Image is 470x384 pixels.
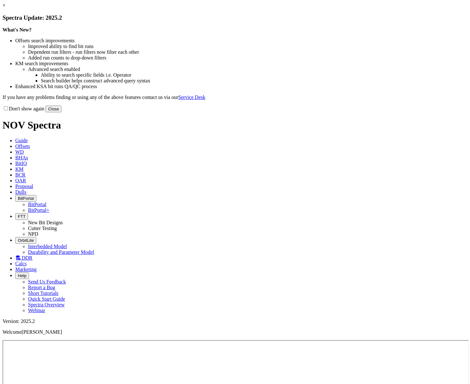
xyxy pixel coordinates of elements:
[15,161,27,166] span: BitIQ
[28,308,45,313] a: Webinar
[3,14,467,21] h3: Spectra Update: 2025.2
[15,172,25,178] span: BCR
[28,249,94,255] a: Durability and Parameter Model
[15,61,467,66] li: KM search improvements
[41,78,467,84] li: Search builder helps construct advanced query syntax
[28,302,65,307] a: Spectra Overview
[18,214,25,219] span: FTT
[15,143,30,149] span: Offsets
[15,178,26,183] span: OAR
[15,184,33,189] span: Proposal
[18,238,34,243] span: OrbitLite
[28,44,467,49] li: Improved ability to find bit runs
[3,106,44,111] label: Don't show again
[15,149,24,155] span: WD
[15,155,28,160] span: BHAs
[28,279,66,284] a: Send Us Feedback
[15,38,467,44] li: Offsets search improvements
[28,285,55,290] a: Report a Bug
[28,66,467,72] li: Advanced search enabled
[22,255,32,261] span: DDR
[15,84,467,89] li: Enhanced KSA bit runs QA/QC process
[41,72,467,78] li: Ability to search specific fields i.e. Operator
[15,261,27,266] span: Calcs
[28,231,38,237] a: NPD
[15,189,26,195] span: Dulls
[15,166,24,172] span: KM
[3,3,5,8] a: ×
[46,106,61,112] button: Close
[178,94,205,100] a: Service Desk
[3,27,32,32] strong: What's New?
[28,202,46,207] a: BitPortal
[3,318,467,324] div: Version: 2025.2
[18,273,26,278] span: Help
[15,267,37,272] span: Marketing
[28,296,65,302] a: Quick Start Guide
[28,55,467,61] li: Added run counts to drop-down filters
[28,244,67,249] a: Interbedded Model
[22,329,62,335] span: [PERSON_NAME]
[4,106,8,110] input: Don't show again
[3,119,467,131] h1: NOV Spectra
[28,220,63,225] a: New Bit Designs
[28,207,49,213] a: BitPortal+
[28,49,467,55] li: Dependent run filters - run filters now filter each other
[28,226,57,231] a: Cutter Testing
[3,94,467,100] p: If you have any problems finding or using any of the above features contact us via our
[18,196,34,201] span: BitPortal
[15,138,28,143] span: Guide
[28,290,59,296] a: Short Tutorials
[3,329,467,335] p: Welcome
